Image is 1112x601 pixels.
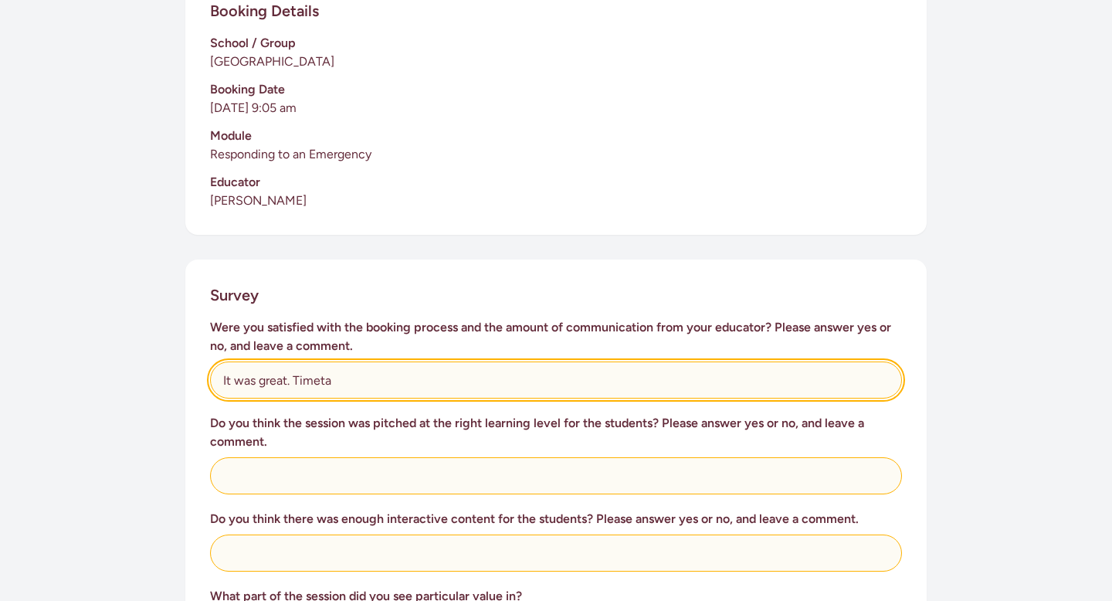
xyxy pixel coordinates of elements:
p: [DATE] 9:05 am [210,99,902,117]
p: [GEOGRAPHIC_DATA] [210,53,902,71]
h3: Were you satisfied with the booking process and the amount of communication from your educator? P... [210,318,902,355]
p: Responding to an Emergency [210,145,902,164]
h3: Do you think there was enough interactive content for the students? Please answer yes or no, and ... [210,510,902,528]
h3: School / Group [210,34,902,53]
h3: Educator [210,173,902,192]
h2: Survey [210,284,259,306]
h3: Module [210,127,902,145]
h3: Do you think the session was pitched at the right learning level for the students? Please answer ... [210,414,902,451]
h3: Booking Date [210,80,902,99]
p: [PERSON_NAME] [210,192,902,210]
